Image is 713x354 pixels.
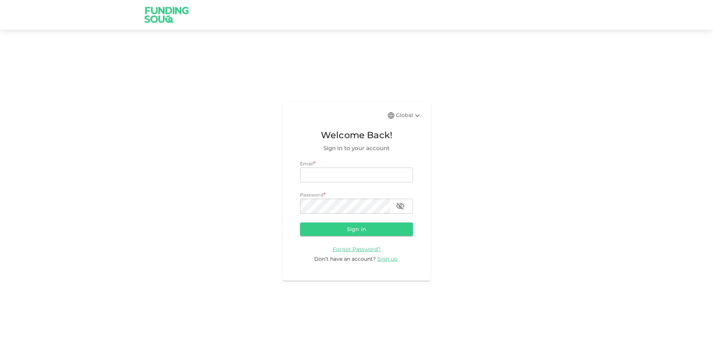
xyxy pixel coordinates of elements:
[314,256,376,262] span: Don’t have an account?
[300,128,413,142] span: Welcome Back!
[396,111,422,120] div: Global
[377,256,397,262] span: Sign up
[300,192,323,198] span: Password
[300,199,390,214] input: password
[300,223,413,236] button: Sign in
[300,144,413,153] span: Sign in to your account
[300,161,313,166] span: Email
[300,168,413,182] input: email
[333,246,381,253] a: Forgot Password?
